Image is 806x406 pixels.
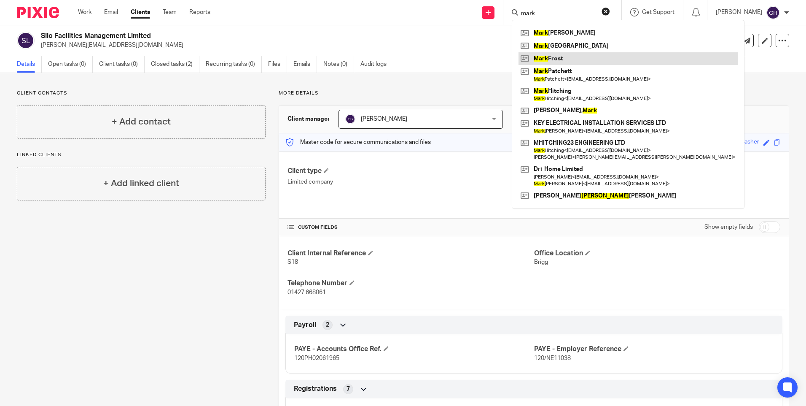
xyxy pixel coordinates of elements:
p: Linked clients [17,152,266,158]
h4: + Add linked client [103,177,179,190]
span: Payroll [294,321,316,330]
span: S18 [287,259,298,265]
label: Show empty fields [704,223,753,231]
a: Notes (0) [323,56,354,73]
a: Emails [293,56,317,73]
a: Open tasks (0) [48,56,93,73]
span: Brigg [534,259,548,265]
h4: + Add contact [112,115,171,128]
a: Reports [189,8,210,16]
h4: PAYE - Employer Reference [534,345,774,354]
h4: Telephone Number [287,279,534,288]
a: Client tasks (0) [99,56,145,73]
h4: CUSTOM FIELDS [287,224,534,231]
span: Registrations [294,384,337,393]
img: svg%3E [766,6,780,19]
span: 120PH02061965 [294,355,339,361]
p: More details [279,90,789,97]
a: Clients [131,8,150,16]
h2: Silo Facilities Management Limited [41,32,548,41]
h3: Client manager [287,115,330,123]
a: Recurring tasks (0) [206,56,262,73]
span: 7 [347,385,350,393]
span: 2 [326,321,329,329]
a: Files [268,56,287,73]
img: svg%3E [345,114,355,124]
span: 01427 668061 [287,290,326,295]
h4: PAYE - Accounts Office Ref. [294,345,534,354]
h4: Client type [287,167,534,176]
h4: Office Location [534,249,780,258]
p: [PERSON_NAME][EMAIL_ADDRESS][DOMAIN_NAME] [41,41,674,49]
span: [PERSON_NAME] [361,116,407,122]
p: Client contacts [17,90,266,97]
p: Master code for secure communications and files [285,138,431,146]
a: Details [17,56,42,73]
h4: Client Internal Reference [287,249,534,258]
a: Work [78,8,91,16]
p: Limited company [287,178,534,186]
a: Team [163,8,177,16]
button: Clear [602,7,610,16]
a: Email [104,8,118,16]
img: Pixie [17,7,59,18]
input: Search [520,10,596,18]
span: 120/NE11038 [534,355,571,361]
img: svg%3E [17,32,35,49]
span: Get Support [642,9,674,15]
p: [PERSON_NAME] [716,8,762,16]
a: Audit logs [360,56,393,73]
a: Closed tasks (2) [151,56,199,73]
